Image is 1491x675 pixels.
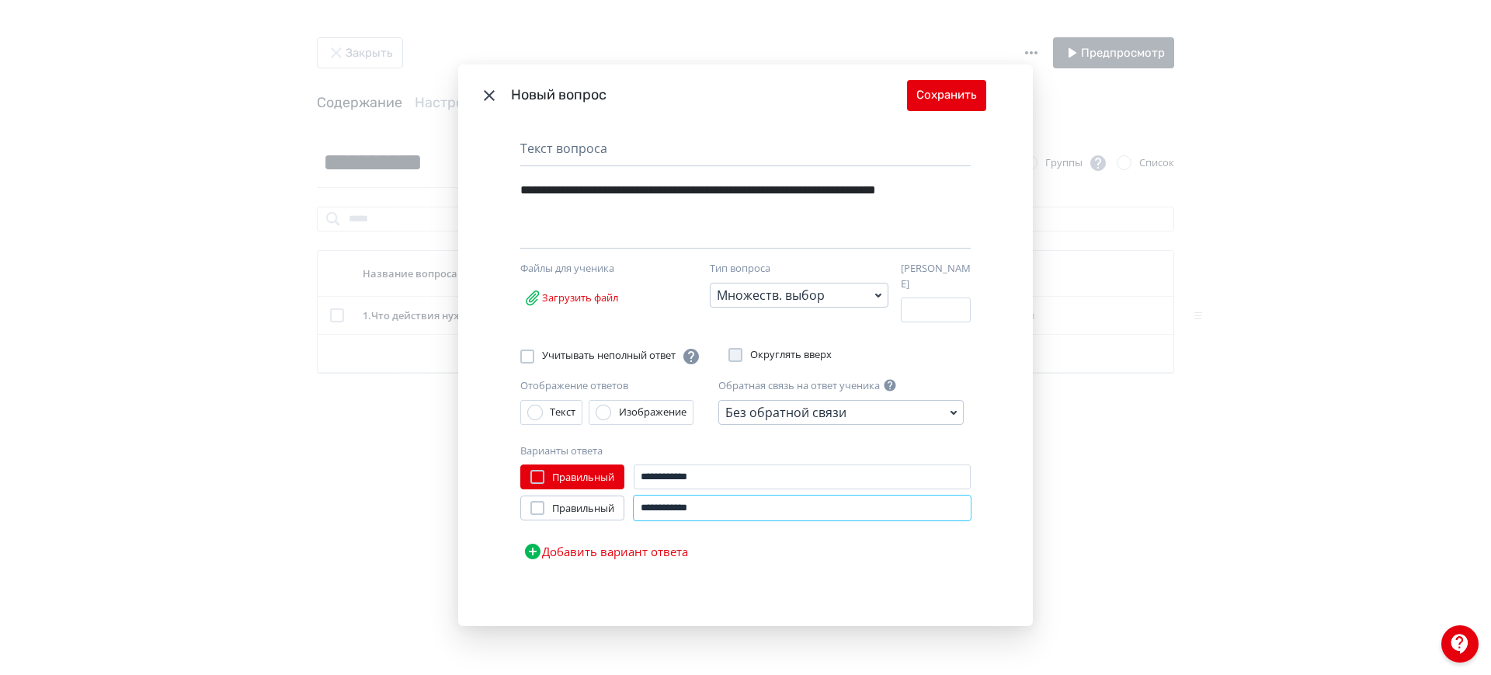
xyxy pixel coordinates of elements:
[901,261,971,291] label: [PERSON_NAME]
[725,403,846,422] div: Без обратной связи
[520,378,628,394] label: Отображение ответов
[520,139,971,166] div: Текст вопроса
[750,347,832,363] span: Округлять вверх
[710,261,770,277] label: Тип вопроса
[619,405,686,420] div: Изображение
[458,64,1033,627] div: Modal
[907,80,986,111] button: Сохранить
[511,85,907,106] div: Новый вопрос
[718,378,880,394] label: Обратная связь на ответ ученика
[717,286,825,304] div: Множеств. выбор
[550,405,575,420] div: Текст
[542,347,700,366] span: Учитывать неполный ответ
[552,470,614,485] span: Правильный
[520,444,603,459] label: Варианты ответа
[552,501,614,517] span: Правильный
[520,261,683,277] div: Файлы для ученика
[520,536,691,567] button: Добавить вариант ответа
